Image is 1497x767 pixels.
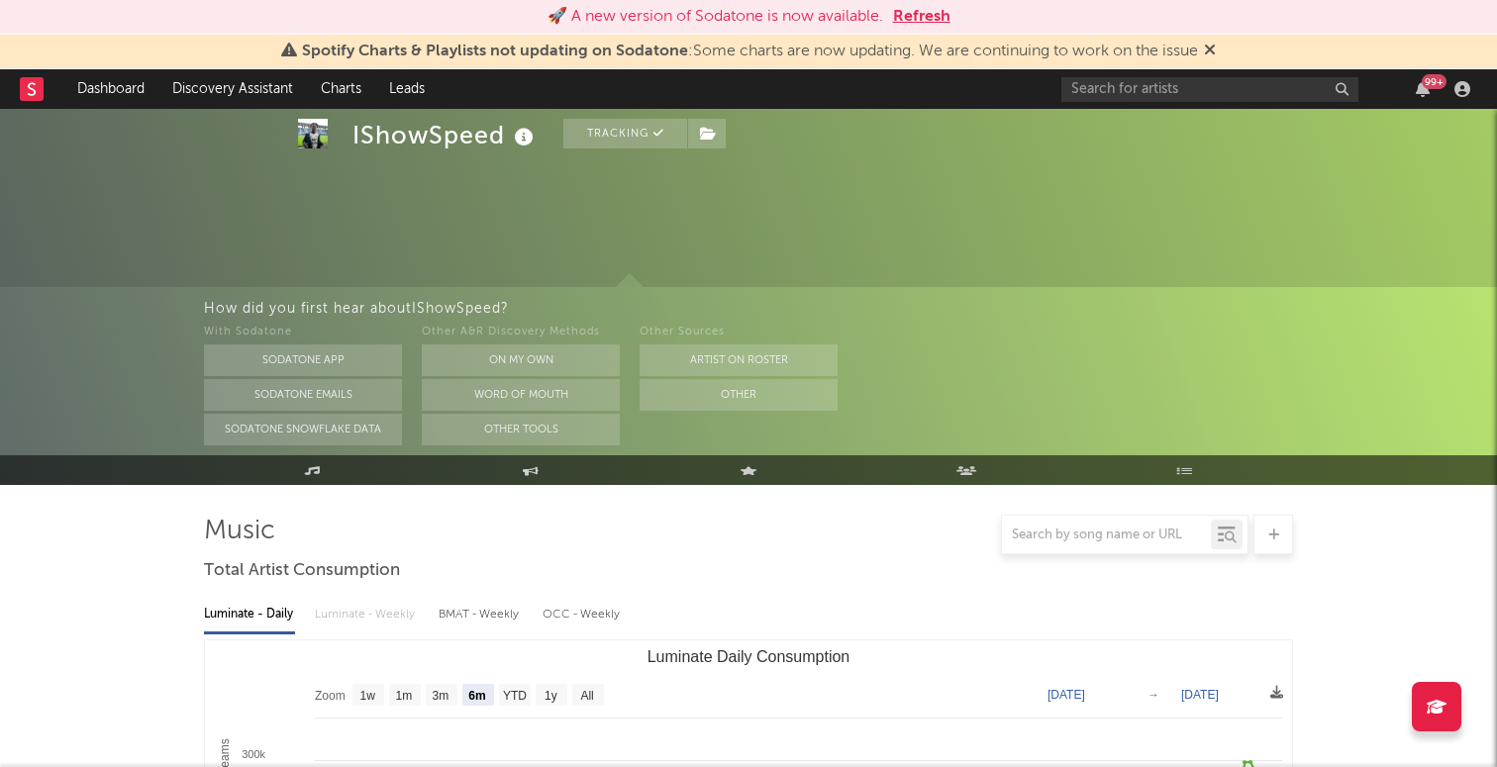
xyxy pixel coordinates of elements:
button: Tracking [563,119,687,148]
a: Discovery Assistant [158,69,307,109]
text: Luminate Daily Consumption [648,648,850,665]
text: [DATE] [1048,688,1085,702]
text: 3m [433,689,449,703]
div: OCC - Weekly [543,598,622,631]
button: Sodatone App [204,344,402,376]
text: → [1148,688,1159,702]
button: Sodatone Snowflake Data [204,414,402,445]
text: [DATE] [1181,688,1219,702]
div: 🚀 A new version of Sodatone is now available. [548,5,883,29]
text: 1y [545,689,557,703]
text: Zoom [315,689,346,703]
a: Dashboard [63,69,158,109]
span: Spotify Charts & Playlists not updating on Sodatone [302,44,688,59]
text: All [580,689,593,703]
a: Leads [375,69,439,109]
input: Search by song name or URL [1002,527,1211,543]
span: Dismiss [1204,44,1216,59]
div: How did you first hear about IShowSpeed ? [204,297,1497,321]
span: Total Artist Consumption [204,559,400,583]
button: Sodatone Emails [204,379,402,411]
text: 1w [360,689,376,703]
div: BMAT - Weekly [439,598,523,631]
span: : Some charts are now updating. We are continuing to work on the issue [302,44,1198,59]
div: Other Sources [640,321,838,344]
div: Other A&R Discovery Methods [422,321,620,344]
div: IShowSpeed [352,119,539,151]
input: Search for artists [1061,77,1358,102]
button: Word Of Mouth [422,379,620,411]
button: Refresh [893,5,950,29]
button: Other [640,379,838,411]
div: 99 + [1422,74,1447,89]
text: 6m [468,689,485,703]
button: 99+ [1416,81,1430,97]
button: On My Own [422,344,620,376]
div: Luminate - Daily [204,598,295,631]
button: Artist on Roster [640,344,838,376]
div: With Sodatone [204,321,402,344]
text: 1m [396,689,413,703]
button: Other Tools [422,414,620,445]
text: 300k [242,748,265,760]
a: Charts [307,69,375,109]
text: YTD [503,689,527,703]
